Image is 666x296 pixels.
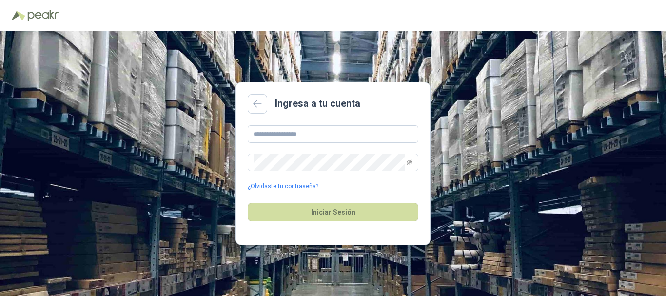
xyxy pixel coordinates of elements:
img: Peakr [27,10,59,21]
span: eye-invisible [407,159,412,165]
a: ¿Olvidaste tu contraseña? [248,182,318,191]
img: Logo [12,11,25,20]
h2: Ingresa a tu cuenta [275,96,360,111]
button: Iniciar Sesión [248,203,418,221]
